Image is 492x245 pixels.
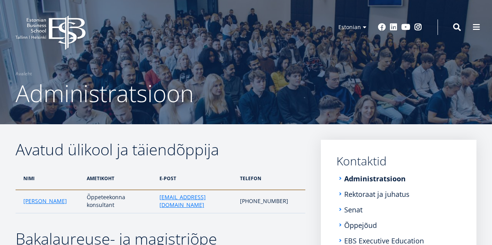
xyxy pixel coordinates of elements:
th: ametikoht [83,167,156,190]
a: Administratsioon [344,175,406,182]
th: telefon [236,167,305,190]
th: nimi [16,167,83,190]
a: EBS Executive Education [344,237,424,245]
a: Linkedin [390,23,397,31]
a: [EMAIL_ADDRESS][DOMAIN_NAME] [159,193,232,209]
span: Administratsioon [16,77,194,109]
a: Facebook [378,23,386,31]
a: Senat [344,206,362,214]
td: [PHONE_NUMBER] [236,190,305,213]
a: Rektoraat ja juhatus [344,190,410,198]
a: Õppejõud [344,221,377,229]
a: [PERSON_NAME] [23,197,67,205]
a: Avaleht [16,70,32,78]
h2: Avatud ülikool ja täiendõppija [16,140,305,159]
a: Kontaktid [336,155,461,167]
td: Õppeteekonna konsultant [83,190,156,213]
a: Youtube [401,23,410,31]
a: Instagram [414,23,422,31]
th: e-post [156,167,236,190]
